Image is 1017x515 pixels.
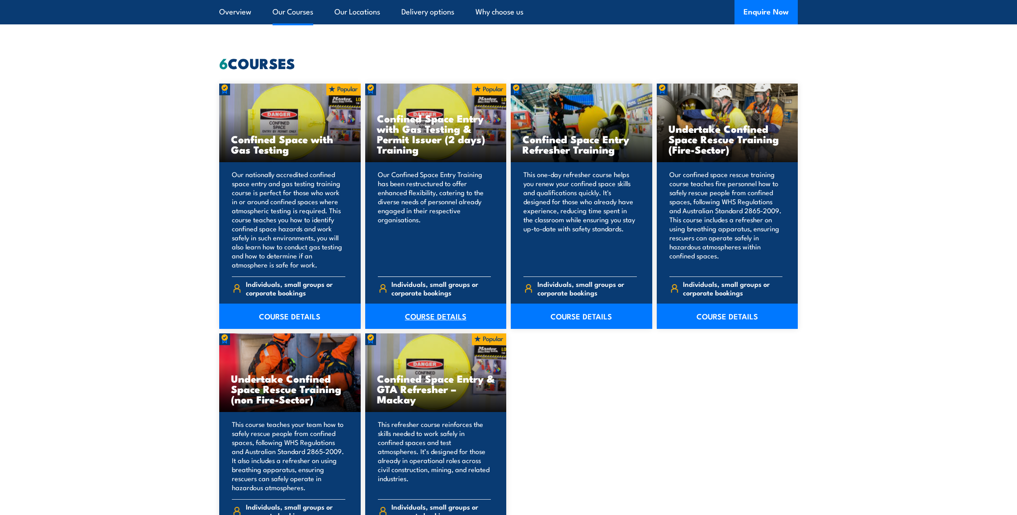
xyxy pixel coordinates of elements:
a: COURSE DETAILS [657,304,798,329]
span: Individuals, small groups or corporate bookings [391,280,491,297]
h3: Undertake Confined Space Rescue Training (Fire-Sector) [669,123,786,154]
span: Individuals, small groups or corporate bookings [537,280,637,297]
h2: COURSES [219,56,798,69]
p: Our confined space rescue training course teaches fire personnel how to safely rescue people from... [669,170,783,269]
p: Our nationally accredited confined space entry and gas testing training course is perfect for tho... [232,170,345,269]
h3: Undertake Confined Space Rescue Training (non Fire-Sector) [231,373,349,404]
strong: 6 [219,51,228,74]
h3: Confined Space Entry with Gas Testing & Permit Issuer (2 days) Training [377,113,495,154]
p: This refresher course reinforces the skills needed to work safely in confined spaces and test atm... [378,420,491,492]
h3: Confined Space Entry & GTA Refresher – Mackay [377,373,495,404]
span: Individuals, small groups or corporate bookings [246,280,345,297]
a: COURSE DETAILS [219,304,361,329]
p: This one-day refresher course helps you renew your confined space skills and qualifications quick... [523,170,637,269]
h3: Confined Space Entry Refresher Training [523,134,640,154]
p: This course teaches your team how to safely rescue people from confined spaces, following WHS Reg... [232,420,345,492]
a: COURSE DETAILS [511,304,652,329]
a: COURSE DETAILS [365,304,507,329]
span: Individuals, small groups or corporate bookings [683,280,782,297]
h3: Confined Space with Gas Testing [231,134,349,154]
p: Our Confined Space Entry Training has been restructured to offer enhanced flexibility, catering t... [378,170,491,269]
